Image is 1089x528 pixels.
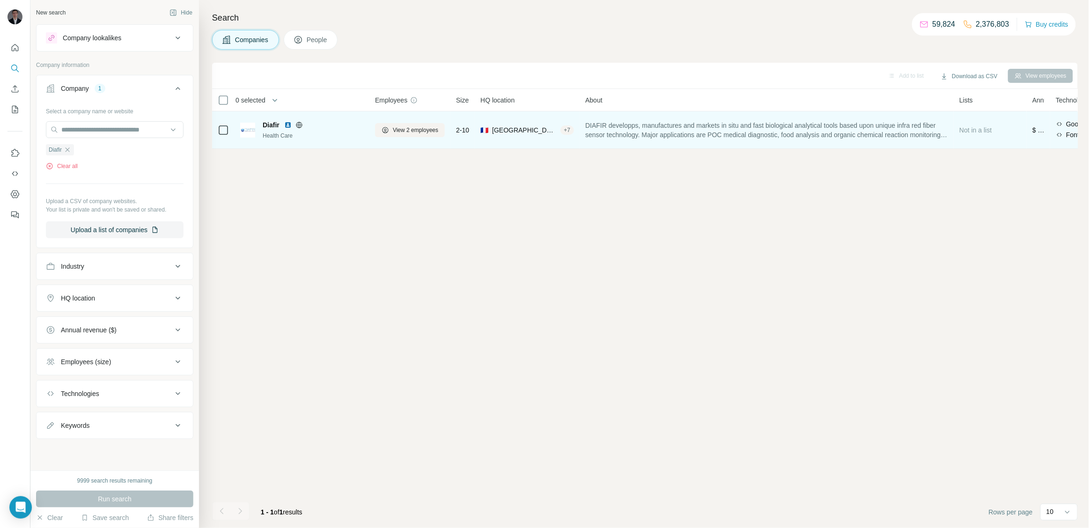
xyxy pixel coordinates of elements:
span: results [261,508,302,516]
button: View 2 employees [375,123,445,137]
span: [GEOGRAPHIC_DATA], [GEOGRAPHIC_DATA], [GEOGRAPHIC_DATA] [492,125,556,135]
span: Size [456,95,469,105]
div: Select a company name or website [46,103,184,116]
span: Rows per page [989,507,1033,517]
img: LinkedIn logo [284,121,292,129]
button: Use Surfe API [7,165,22,182]
button: Employees (size) [37,351,193,373]
div: Industry [61,262,84,271]
div: + 7 [560,126,574,134]
button: Technologies [37,382,193,405]
button: Share filters [147,513,193,522]
span: HQ location [480,95,515,105]
button: Upload a list of companies [46,221,184,238]
p: Upload a CSV of company websites. [46,197,184,205]
div: HQ location [61,293,95,303]
span: Companies [235,35,269,44]
button: Buy credits [1025,18,1068,31]
div: Open Intercom Messenger [9,496,32,519]
span: About [585,95,603,105]
span: View 2 employees [393,126,438,134]
img: Avatar [7,9,22,24]
button: Quick start [7,39,22,56]
span: Employees [375,95,407,105]
button: Dashboard [7,186,22,203]
p: Company information [36,61,193,69]
span: 2-10 [456,125,469,135]
div: Health Care [263,132,364,140]
span: $ 0-1M [1032,126,1053,134]
p: 10 [1046,507,1054,516]
span: 1 [280,508,283,516]
button: My lists [7,101,22,118]
h4: Search [212,11,1078,24]
span: People [307,35,328,44]
button: HQ location [37,287,193,309]
button: Clear [36,513,63,522]
img: Logo of Diafir [240,123,255,138]
span: Lists [959,95,973,105]
span: 0 selected [235,95,265,105]
span: DIAFIR developps, manufactures and markets in situ and fast biological analytical tools based upo... [585,121,948,139]
div: 9999 search results remaining [77,477,153,485]
span: Diafir [263,120,280,130]
div: Technologies [61,389,99,398]
button: Clear all [46,162,78,170]
button: Feedback [7,206,22,223]
div: 1 [95,84,105,93]
button: Company1 [37,77,193,103]
button: Search [7,60,22,77]
p: 59,824 [933,19,956,30]
button: Keywords [37,414,193,437]
div: Company [61,84,89,93]
span: Diafir [49,146,62,154]
span: 🇫🇷 [480,125,488,135]
button: Industry [37,255,193,278]
div: New search [36,8,66,17]
span: Annual revenue [1032,95,1078,105]
div: Annual revenue ($) [61,325,117,335]
div: Company lookalikes [63,33,121,43]
button: Enrich CSV [7,81,22,97]
button: Hide [163,6,199,20]
button: Annual revenue ($) [37,319,193,341]
button: Use Surfe on LinkedIn [7,145,22,161]
span: of [274,508,280,516]
div: Keywords [61,421,89,430]
p: 2,376,803 [976,19,1009,30]
span: Not in a list [959,126,992,134]
div: Employees (size) [61,357,111,367]
button: Save search [81,513,129,522]
p: Your list is private and won't be saved or shared. [46,205,184,214]
button: Company lookalikes [37,27,193,49]
button: Download as CSV [934,69,1004,83]
span: 1 - 1 [261,508,274,516]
